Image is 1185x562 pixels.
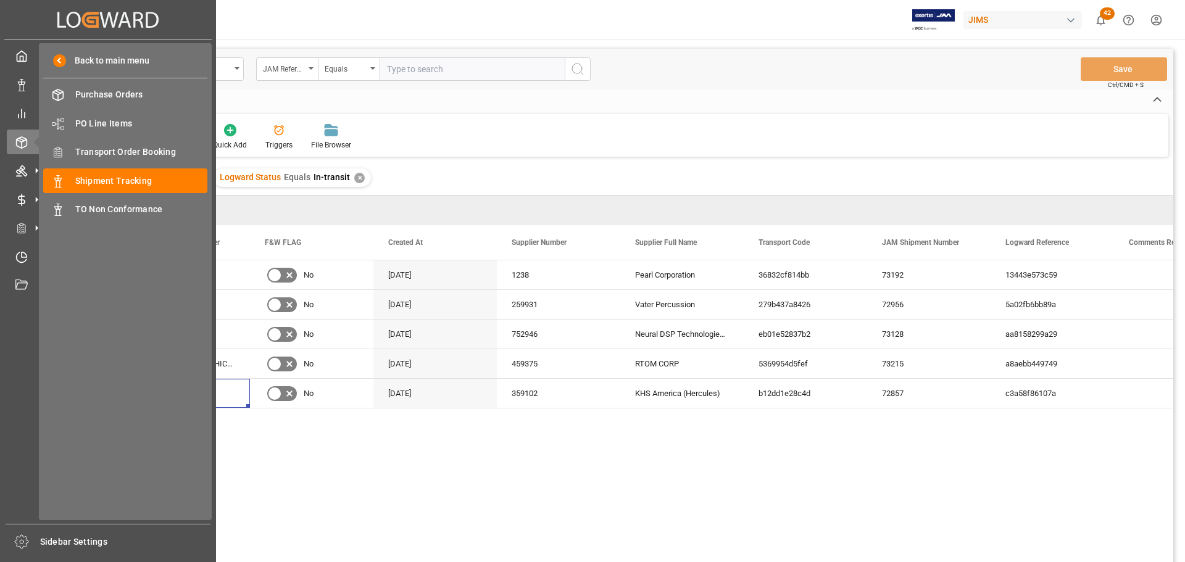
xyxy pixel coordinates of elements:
div: [DATE] [373,349,497,378]
span: 42 [1100,7,1115,20]
a: Purchase Orders [43,83,207,107]
div: [DATE] [373,320,497,349]
span: Supplier Number [512,238,567,247]
span: No [304,291,314,319]
div: RTOM CORP [620,349,744,378]
div: 459375 [497,349,620,378]
div: Quick Add [213,139,247,151]
button: JIMS [963,8,1087,31]
a: PO Line Items [43,111,207,135]
button: show 42 new notifications [1087,6,1115,34]
div: c3a58f86107a [991,379,1114,408]
div: 72857 [867,379,991,408]
div: Vater Percussion [620,290,744,319]
div: 752946 [497,320,620,349]
div: eb01e52837b2 [744,320,867,349]
div: 36832cf814bb [744,260,867,289]
div: JIMS [963,11,1082,29]
div: JAM Reference Number [263,60,305,75]
span: Logward Status [220,172,281,182]
span: Transport Code [759,238,810,247]
div: 359102 [497,379,620,408]
a: My Cockpit [7,44,209,68]
span: No [304,379,314,408]
div: 279b437a8426 [744,290,867,319]
span: No [304,320,314,349]
div: Equals [325,60,367,75]
div: 73192 [867,260,991,289]
div: 1238 [497,260,620,289]
span: F&W FLAG [265,238,301,247]
div: Neural DSP Technologies Oy [620,320,744,349]
button: Help Center [1115,6,1142,34]
a: Document Management [7,273,209,297]
span: Ctrl/CMD + S [1108,80,1144,89]
a: Shipment Tracking [43,168,207,192]
span: No [304,350,314,378]
div: 72956 [867,290,991,319]
span: Logward Reference [1005,238,1069,247]
a: Timeslot Management V2 [7,244,209,268]
a: Data Management [7,72,209,96]
div: 5369954d5fef [744,349,867,378]
div: a8aebb449749 [991,349,1114,378]
span: Supplier Full Name [635,238,697,247]
div: 73128 [867,320,991,349]
span: Created At [388,238,423,247]
button: Save [1081,57,1167,81]
button: search button [565,57,591,81]
a: Transport Order Booking [43,140,207,164]
button: open menu [318,57,380,81]
div: 259931 [497,290,620,319]
div: b12dd1e28c4d [744,379,867,408]
div: [DATE] [373,379,497,408]
div: [DATE] [373,290,497,319]
div: 73215 [867,349,991,378]
span: Shipment Tracking [75,175,208,188]
div: Pearl Corporation [620,260,744,289]
div: [DATE] [373,260,497,289]
a: My Reports [7,101,209,125]
div: Triggers [265,139,293,151]
span: No [304,261,314,289]
a: TO Non Conformance [43,197,207,221]
div: aa8158299a29 [991,320,1114,349]
div: 5a02fb6bb89a [991,290,1114,319]
img: Exertis%20JAM%20-%20Email%20Logo.jpg_1722504956.jpg [912,9,955,31]
div: 13443e573c59 [991,260,1114,289]
span: Transport Order Booking [75,146,208,159]
span: Sidebar Settings [40,535,211,548]
span: TO Non Conformance [75,203,208,216]
div: ✕ [354,173,365,183]
span: JAM Shipment Number [882,238,959,247]
div: File Browser [311,139,351,151]
div: KHS America (Hercules) [620,379,744,408]
button: open menu [256,57,318,81]
input: Type to search [380,57,565,81]
span: Equals [284,172,310,182]
span: PO Line Items [75,117,208,130]
span: Purchase Orders [75,88,208,101]
span: Back to main menu [66,54,149,67]
span: In-transit [314,172,350,182]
